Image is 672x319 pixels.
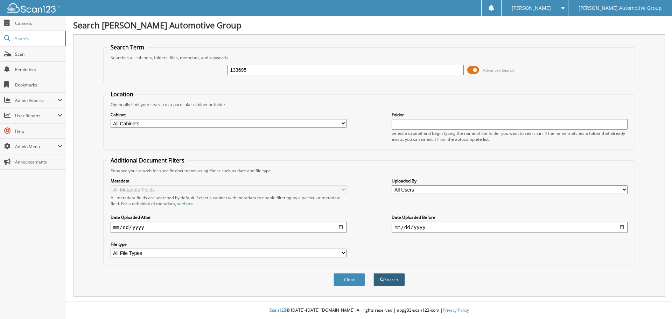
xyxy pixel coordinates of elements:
[15,144,57,150] span: Admin Menu
[107,90,137,98] legend: Location
[107,102,631,108] div: Optionally limit your search to a particular cabinet or folder
[15,97,57,103] span: Admin Reports
[392,178,628,184] label: Uploaded By
[111,222,346,233] input: start
[15,113,57,119] span: User Reports
[107,55,631,61] div: Searches all cabinets, folders, files, metadata, and keywords
[107,168,631,174] div: Enhance your search for specific documents using filters such as date and file type.
[579,6,662,10] span: [PERSON_NAME] Automotive Group
[392,222,628,233] input: end
[15,51,62,57] span: Scan
[111,178,346,184] label: Metadata
[392,214,628,220] label: Date Uploaded Before
[392,130,628,142] div: Select a cabinet and begin typing the name of the folder you want to search in. If the name match...
[483,68,514,73] span: Advanced Search
[107,43,148,51] legend: Search Term
[111,112,346,118] label: Cabinet
[107,157,188,164] legend: Additional Document Filters
[269,307,286,313] span: Scan123
[443,307,469,313] a: Privacy Policy
[73,19,665,31] h1: Search [PERSON_NAME] Automotive Group
[334,273,365,286] button: Clear
[66,302,672,319] div: © [DATE]-[DATE] [DOMAIN_NAME]. All rights reserved | appg03-scan123-com |
[15,159,62,165] span: Announcements
[15,20,62,26] span: Cabinets
[111,214,346,220] label: Date Uploaded After
[15,128,62,134] span: Help
[7,3,59,13] img: scan123-logo-white.svg
[637,285,672,319] iframe: Chat Widget
[111,241,346,247] label: File type
[373,273,405,286] button: Search
[15,82,62,88] span: Bookmarks
[512,6,551,10] span: [PERSON_NAME]
[111,195,346,207] div: All metadata fields are searched by default. Select a cabinet with metadata to enable filtering b...
[15,36,61,42] span: Search
[184,201,193,207] a: here
[392,112,628,118] label: Folder
[15,67,62,72] span: Reminders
